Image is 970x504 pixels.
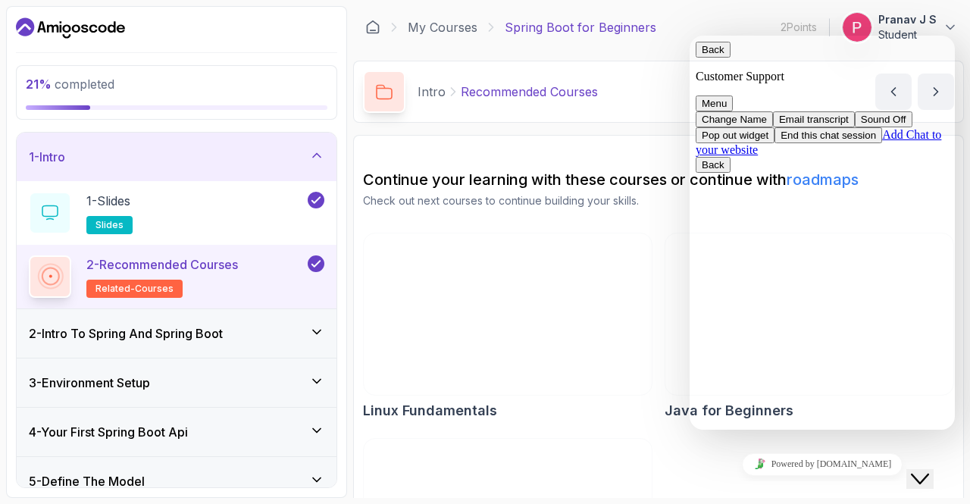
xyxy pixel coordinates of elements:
iframe: chat widget [690,447,955,481]
p: 1 - Slides [86,192,130,210]
button: 1-Intro [17,133,336,181]
button: 3-Environment Setup [17,358,336,407]
span: completed [26,77,114,92]
span: related-courses [95,283,174,295]
a: Dashboard [365,20,380,35]
img: user profile image [843,13,871,42]
a: Dashboard [16,16,125,40]
a: My Courses [408,18,477,36]
button: 2-Intro To Spring And Spring Boot [17,309,336,358]
img: Linux Fundamentals card [364,233,652,395]
p: Intro [418,83,446,101]
h3: 2 - Intro To Spring And Spring Boot [29,324,223,343]
p: 2 Points [781,20,817,35]
h2: Continue your learning with these courses or continue with [363,169,954,190]
p: Check out next courses to continue building your skills. [363,193,954,208]
button: 1-Slidesslides [29,192,324,234]
h2: Linux Fundamentals [363,400,497,421]
span: slides [95,219,124,231]
p: 2 - Recommended Courses [86,255,238,274]
a: Java for Beginners cardJava for Beginners [665,233,954,421]
p: Recommended Courses [461,83,598,101]
h3: 3 - Environment Setup [29,374,150,392]
button: user profile imagePranav J SStudent [842,12,958,42]
iframe: chat widget [690,36,955,430]
h3: 1 - Intro [29,148,65,166]
h3: 4 - Your First Spring Boot Api [29,423,188,441]
button: 2-Recommended Coursesrelated-courses [29,255,324,298]
img: Java for Beginners card [665,233,953,395]
p: Student [878,27,937,42]
p: Pranav J S [878,12,937,27]
h2: Java for Beginners [665,400,793,421]
p: Spring Boot for Beginners [505,18,656,36]
a: Linux Fundamentals cardLinux Fundamentals [363,233,652,421]
button: 4-Your First Spring Boot Api [17,408,336,456]
span: 21 % [26,77,52,92]
h3: 5 - Define The Model [29,472,145,490]
iframe: chat widget [906,443,955,489]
